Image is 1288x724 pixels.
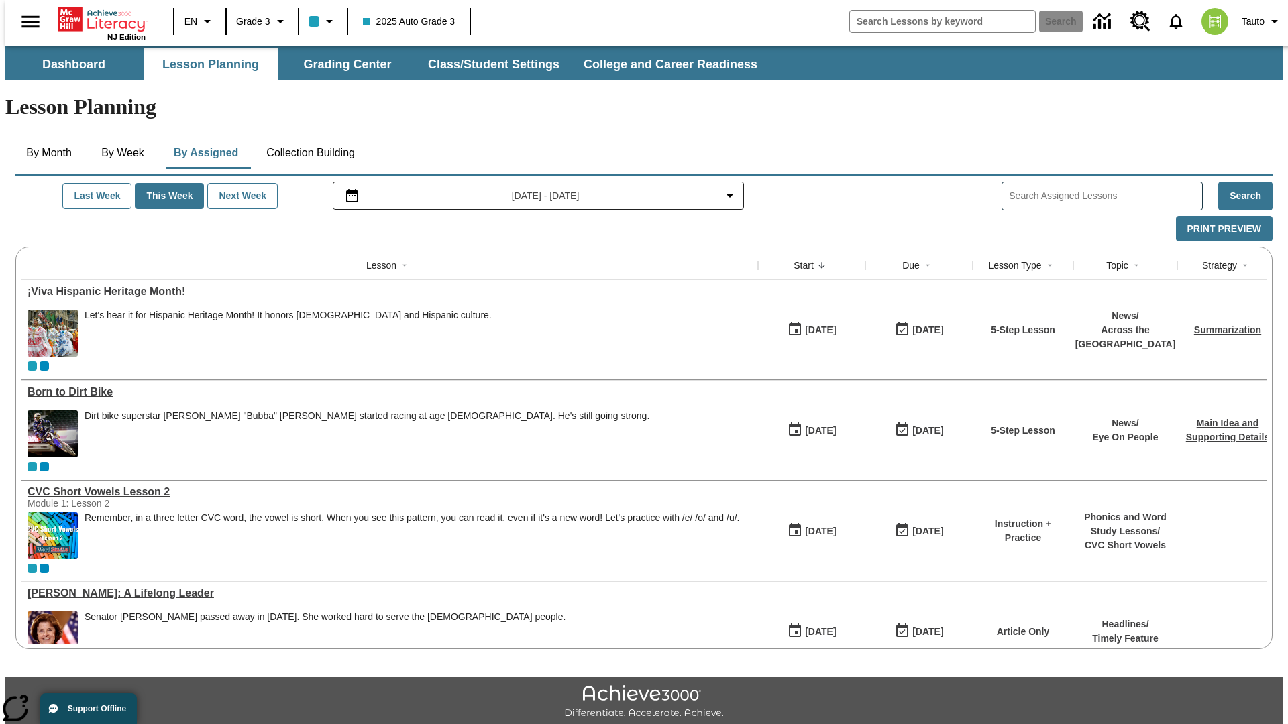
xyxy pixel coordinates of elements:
[979,517,1067,545] p: Instruction + Practice
[11,2,50,42] button: Open side menu
[184,15,197,29] span: EN
[135,183,204,209] button: This Week
[1237,257,1253,274] button: Sort
[339,188,739,204] button: Select the date range menu item
[28,361,37,371] div: Current Class
[1092,631,1159,646] p: Timely Feature
[62,183,131,209] button: Last Week
[28,486,751,498] a: CVC Short Vowels Lesson 2, Lessons
[805,422,836,439] div: [DATE]
[991,323,1055,337] p: 5-Step Lesson
[231,9,294,34] button: Grade: Grade 3, Select a grade
[28,286,751,298] a: ¡Viva Hispanic Heritage Month! , Lessons
[912,322,943,339] div: [DATE]
[40,462,49,471] div: OL 2025 Auto Grade 4
[1106,259,1128,272] div: Topic
[1092,430,1158,444] p: Eye On People
[68,704,126,713] span: Support Offline
[28,587,751,599] div: Dianne Feinstein: A Lifelong Leader
[814,257,830,274] button: Sort
[1080,538,1171,552] p: CVC Short Vowels
[912,422,943,439] div: [DATE]
[280,48,415,80] button: Grading Center
[85,310,492,321] div: Let's hear it for Hispanic Heritage Month! It honors [DEMOGRAPHIC_DATA] and Hispanic culture.
[1236,9,1288,34] button: Profile/Settings
[1201,8,1228,35] img: avatar image
[722,188,738,204] svg: Collapse Date Range Filter
[85,310,492,357] div: Let's hear it for Hispanic Heritage Month! It honors Hispanic Americans and Hispanic culture.
[1080,510,1171,538] p: Phonics and Word Study Lessons /
[912,523,943,540] div: [DATE]
[28,386,751,398] a: Born to Dirt Bike, Lessons
[366,259,396,272] div: Lesson
[805,523,836,540] div: [DATE]
[783,518,841,544] button: 09/01/25: First time the lesson was available
[1218,182,1273,210] button: Search
[1042,257,1058,274] button: Sort
[28,564,37,573] div: Current Class
[5,46,1283,80] div: SubNavbar
[1159,4,1193,39] a: Notifications
[805,322,836,339] div: [DATE]
[144,48,278,80] button: Lesson Planning
[573,48,768,80] button: College and Career Readiness
[564,685,724,719] img: Achieve3000 Differentiate Accelerate Achieve
[1085,3,1122,40] a: Data Center
[40,693,137,724] button: Support Offline
[85,611,566,658] span: Senator Dianne Feinstein passed away in September 2023. She worked hard to serve the American peo...
[85,410,649,422] div: Dirt bike superstar [PERSON_NAME] "Bubba" [PERSON_NAME] started racing at age [DEMOGRAPHIC_DATA]....
[890,518,948,544] button: 09/01/25: Last day the lesson can be accessed
[58,5,146,41] div: Home
[7,48,141,80] button: Dashboard
[890,317,948,343] button: 09/01/25: Last day the lesson can be accessed
[396,257,413,274] button: Sort
[28,512,78,559] img: CVC Short Vowels Lesson 2.
[1075,309,1176,323] p: News /
[58,6,146,33] a: Home
[363,15,455,29] span: 2025 Auto Grade 3
[1194,324,1261,335] a: Summarization
[85,611,566,623] div: Senator [PERSON_NAME] passed away in [DATE]. She worked hard to serve the [DEMOGRAPHIC_DATA] people.
[163,137,249,169] button: By Assigned
[5,48,769,80] div: SubNavbar
[1075,323,1176,351] p: Across the [GEOGRAPHIC_DATA]
[15,137,83,169] button: By Month
[28,286,751,298] div: ¡Viva Hispanic Heritage Month!
[85,512,739,524] p: Remember, in a three letter CVC word, the vowel is short. When you see this pattern, you can read...
[1009,186,1202,206] input: Search Assigned Lessons
[207,183,278,209] button: Next Week
[28,498,229,509] div: Module 1: Lesson 2
[28,462,37,471] div: Current Class
[417,48,570,80] button: Class/Student Settings
[920,257,936,274] button: Sort
[1092,416,1158,430] p: News /
[40,361,49,371] div: OL 2025 Auto Grade 4
[988,259,1041,272] div: Lesson Type
[28,410,78,457] img: Motocross racer James Stewart flies through the air on his dirt bike.
[5,95,1283,119] h1: Lesson Planning
[85,410,649,457] div: Dirt bike superstar James "Bubba" Stewart started racing at age 4. He's still going strong.
[783,619,841,644] button: 09/01/25: First time the lesson was available
[1122,3,1159,40] a: Resource Center, Will open in new tab
[28,611,78,658] img: Senator Dianne Feinstein of California smiles with the U.S. flag behind her.
[28,486,751,498] div: CVC Short Vowels Lesson 2
[28,310,78,357] img: A photograph of Hispanic women participating in a parade celebrating Hispanic culture. The women ...
[85,512,739,559] div: Remember, in a three letter CVC word, the vowel is short. When you see this pattern, you can read...
[89,137,156,169] button: By Week
[890,418,948,443] button: 09/01/25: Last day the lesson can be accessed
[256,137,366,169] button: Collection Building
[1193,4,1236,39] button: Select a new avatar
[902,259,920,272] div: Due
[783,317,841,343] button: 09/01/25: First time the lesson was available
[850,11,1035,32] input: search field
[890,619,948,644] button: 09/01/25: Last day the lesson can be accessed
[1128,257,1144,274] button: Sort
